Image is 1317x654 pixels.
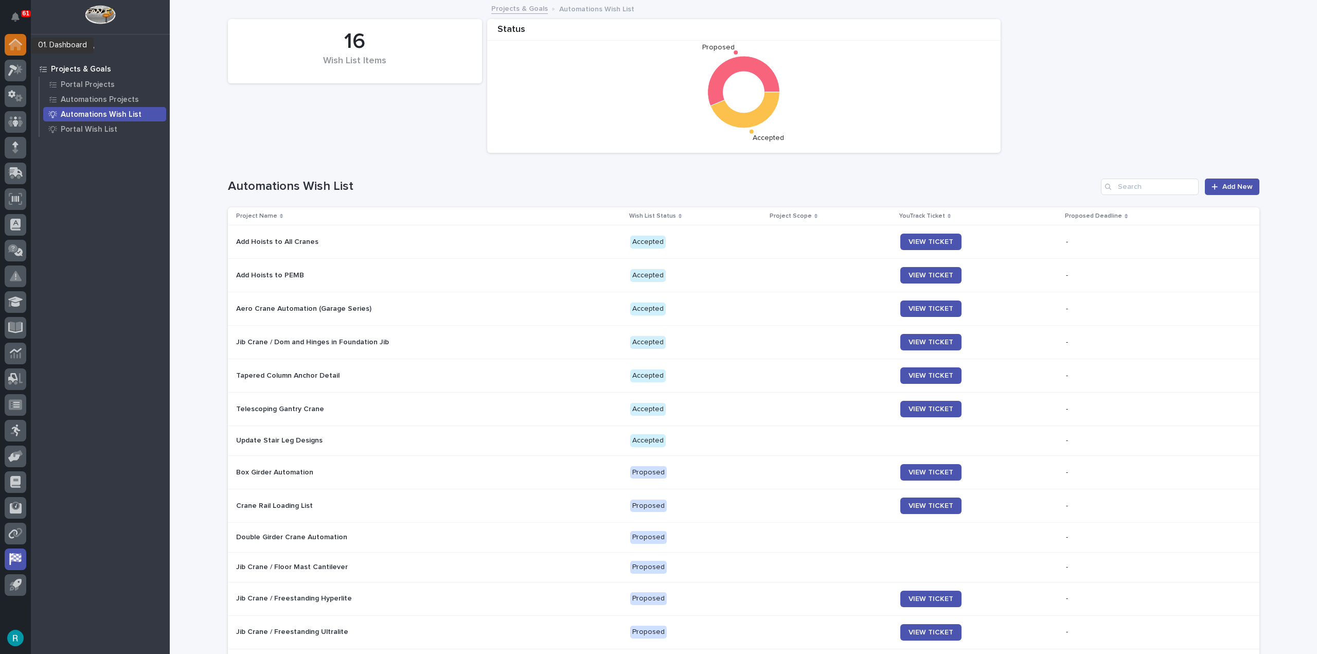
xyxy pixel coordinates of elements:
span: VIEW TICKET [909,305,953,312]
a: VIEW TICKET [900,624,962,641]
span: VIEW TICKET [909,372,953,379]
p: - [1066,405,1242,414]
p: - [1066,628,1242,637]
div: Accepted [630,336,666,349]
p: Jib Crane / Freestanding Ultralite [236,628,416,637]
tr: Jib Crane / Dom and Hinges in Foundation JibAcceptedVIEW TICKET- [228,326,1259,359]
div: Accepted [630,434,666,447]
tr: Update Stair Leg DesignsAccepted- [228,426,1259,456]
a: VIEW TICKET [900,401,962,417]
div: Proposed [630,626,667,639]
p: - [1066,502,1242,510]
div: Accepted [630,269,666,282]
p: - [1066,338,1242,347]
p: Tapered Column Anchor Detail [236,372,416,380]
p: YouTrack Ticket [899,210,945,222]
input: Search [1101,179,1199,195]
p: Project Scope [770,210,812,222]
div: Accepted [630,303,666,315]
p: - [1066,563,1242,572]
img: Workspace Logo [85,5,115,24]
p: Double Girder Crane Automation [236,533,416,542]
div: Accepted [630,369,666,382]
p: Jib Crane / Floor Mast Cantilever [236,563,416,572]
a: Automations Wish List [40,107,170,121]
p: - [1066,372,1242,380]
a: VIEW TICKET [900,367,962,384]
span: VIEW TICKET [909,272,953,279]
span: Add New [1222,183,1253,190]
div: Accepted [630,236,666,249]
div: Proposed [630,592,667,605]
a: VIEW TICKET [900,464,962,481]
p: Update Stair Leg Designs [236,436,416,445]
a: VIEW TICKET [900,591,962,607]
text: Accepted [753,135,784,142]
button: Notifications [5,6,26,28]
div: Accepted [630,403,666,416]
p: Telescoping Gantry Crane [236,405,416,414]
tr: Double Girder Crane AutomationProposed- [228,522,1259,552]
div: Proposed [630,500,667,512]
span: VIEW TICKET [909,595,953,603]
p: Wish List Status [629,210,676,222]
p: Portal Wish List [61,125,117,134]
p: - [1066,305,1242,313]
p: Add Hoists to PEMB [236,271,416,280]
p: - [1066,436,1242,445]
span: VIEW TICKET [909,469,953,476]
a: Projects & Goals [31,61,170,77]
div: Proposed [630,561,667,574]
p: - [1066,533,1242,542]
div: Proposed [630,531,667,544]
p: Automations Wish List [61,110,141,119]
p: - [1066,594,1242,603]
div: Status [487,24,1001,41]
button: users-avatar [5,627,26,649]
p: Proposed Deadline [1065,210,1122,222]
a: VIEW TICKET [900,301,962,317]
p: Automations Projects [61,95,139,104]
p: - [1066,238,1242,246]
p: 61 [23,10,29,17]
span: VIEW TICKET [909,629,953,636]
tr: Aero Crane Automation (Garage Series)AcceptedVIEW TICKET- [228,292,1259,326]
a: Projects & Goals [491,2,548,14]
span: VIEW TICKET [909,339,953,346]
a: VIEW TICKET [900,234,962,250]
tr: Tapered Column Anchor DetailAcceptedVIEW TICKET- [228,359,1259,393]
div: Proposed [630,466,667,479]
text: Proposed [702,44,735,51]
p: Portal Projects [61,80,115,90]
p: Project Name [236,210,277,222]
a: Portal Projects [40,77,170,92]
tr: Add Hoists to All CranesAcceptedVIEW TICKET- [228,225,1259,259]
p: Aero Crane Automation (Garage Series) [236,305,416,313]
p: Add Hoists to All Cranes [236,238,416,246]
span: VIEW TICKET [909,502,953,509]
tr: Add Hoists to PEMBAcceptedVIEW TICKET- [228,259,1259,292]
h1: Automations Wish List [228,179,1097,194]
p: - [1066,468,1242,477]
p: Jib Crane / Dom and Hinges in Foundation Jib [236,338,416,347]
a: VIEW TICKET [900,334,962,350]
p: Jib Crane / Freestanding Hyperlite [236,594,416,603]
a: Automations Projects [40,92,170,107]
tr: Jib Crane / Freestanding HyperliteProposedVIEW TICKET- [228,582,1259,615]
a: Add New [1205,179,1259,195]
p: Projects & Goals [51,65,111,74]
p: Crane Rail Loading List [236,502,416,510]
p: Box Girder Automation [236,468,416,477]
span: VIEW TICKET [909,405,953,413]
span: VIEW TICKET [909,238,953,245]
a: Portal Wish List [40,122,170,136]
tr: Crane Rail Loading ListProposedVIEW TICKET- [228,489,1259,522]
p: - [1066,271,1242,280]
a: VIEW TICKET [900,498,962,514]
div: Notifications61 [13,12,26,29]
tr: Jib Crane / Freestanding UltraliteProposedVIEW TICKET- [228,615,1259,649]
p: Automations Wish List [559,3,634,14]
tr: Jib Crane / Floor Mast CantileverProposed- [228,552,1259,582]
tr: Box Girder AutomationProposedVIEW TICKET- [228,455,1259,489]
